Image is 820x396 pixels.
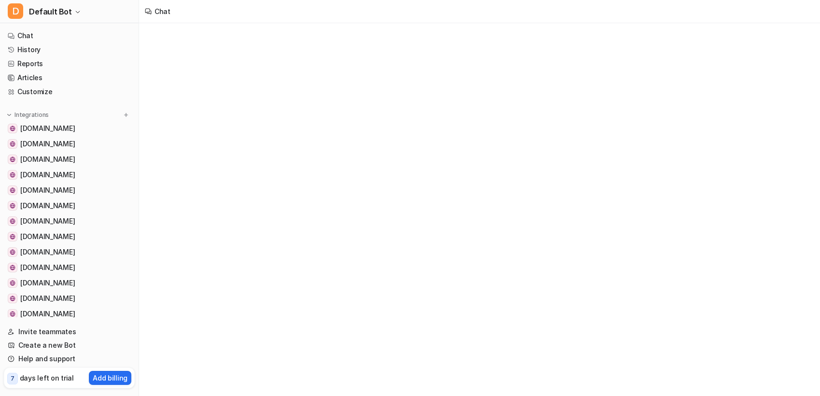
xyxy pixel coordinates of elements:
[20,185,75,195] span: [DOMAIN_NAME]
[4,29,135,42] a: Chat
[10,234,15,240] img: www.capacitymedia.com
[4,307,135,321] a: www.datacenterdynamics.com[DOMAIN_NAME]
[20,139,75,149] span: [DOMAIN_NAME]
[20,216,75,226] span: [DOMAIN_NAME]
[6,112,13,118] img: expand menu
[20,373,74,383] p: days left on trial
[10,265,15,270] img: www.contractormag.com
[4,261,135,274] a: www.contractormag.com[DOMAIN_NAME]
[20,170,75,180] span: [DOMAIN_NAME]
[10,141,15,147] img: www.xyzreality.com
[10,218,15,224] img: technation.io
[4,137,135,151] a: www.xyzreality.com[DOMAIN_NAME]
[4,110,52,120] button: Integrations
[20,263,75,272] span: [DOMAIN_NAME]
[10,203,15,209] img: sifted.eu
[20,124,75,133] span: [DOMAIN_NAME]
[10,172,15,178] img: technologymagazine.com
[89,371,131,385] button: Add billing
[8,3,23,19] span: D
[20,294,75,303] span: [DOMAIN_NAME]
[155,6,170,16] div: Chat
[10,126,15,131] img: support.xyzreality.com
[4,339,135,352] a: Create a new Bot
[11,374,14,383] p: 7
[4,57,135,71] a: Reports
[4,325,135,339] a: Invite teammates
[4,245,135,259] a: journals.cices.org[DOMAIN_NAME]
[10,296,15,301] img: aecmag.com
[20,309,75,319] span: [DOMAIN_NAME]
[4,199,135,212] a: sifted.eu[DOMAIN_NAME]
[20,155,75,164] span: [DOMAIN_NAME]
[20,278,75,288] span: [DOMAIN_NAME]
[29,5,72,18] span: Default Bot
[4,153,135,166] a: www.intelligentdatacentres.com[DOMAIN_NAME]
[123,112,129,118] img: menu_add.svg
[10,311,15,317] img: www.datacenterdynamics.com
[10,187,15,193] img: app.livestorm.co
[4,71,135,85] a: Articles
[20,232,75,241] span: [DOMAIN_NAME]
[4,292,135,305] a: aecmag.com[DOMAIN_NAME]
[20,247,75,257] span: [DOMAIN_NAME]
[20,201,75,211] span: [DOMAIN_NAME]
[4,122,135,135] a: support.xyzreality.com[DOMAIN_NAME]
[4,230,135,243] a: www.capacitymedia.com[DOMAIN_NAME]
[14,111,49,119] p: Integrations
[93,373,127,383] p: Add billing
[4,214,135,228] a: technation.io[DOMAIN_NAME]
[4,43,135,57] a: History
[4,184,135,197] a: app.livestorm.co[DOMAIN_NAME]
[10,249,15,255] img: journals.cices.org
[4,276,135,290] a: www.bimplus.co.uk[DOMAIN_NAME]
[10,280,15,286] img: www.bimplus.co.uk
[10,156,15,162] img: www.intelligentdatacentres.com
[4,85,135,99] a: Customize
[4,352,135,366] a: Help and support
[4,168,135,182] a: technologymagazine.com[DOMAIN_NAME]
